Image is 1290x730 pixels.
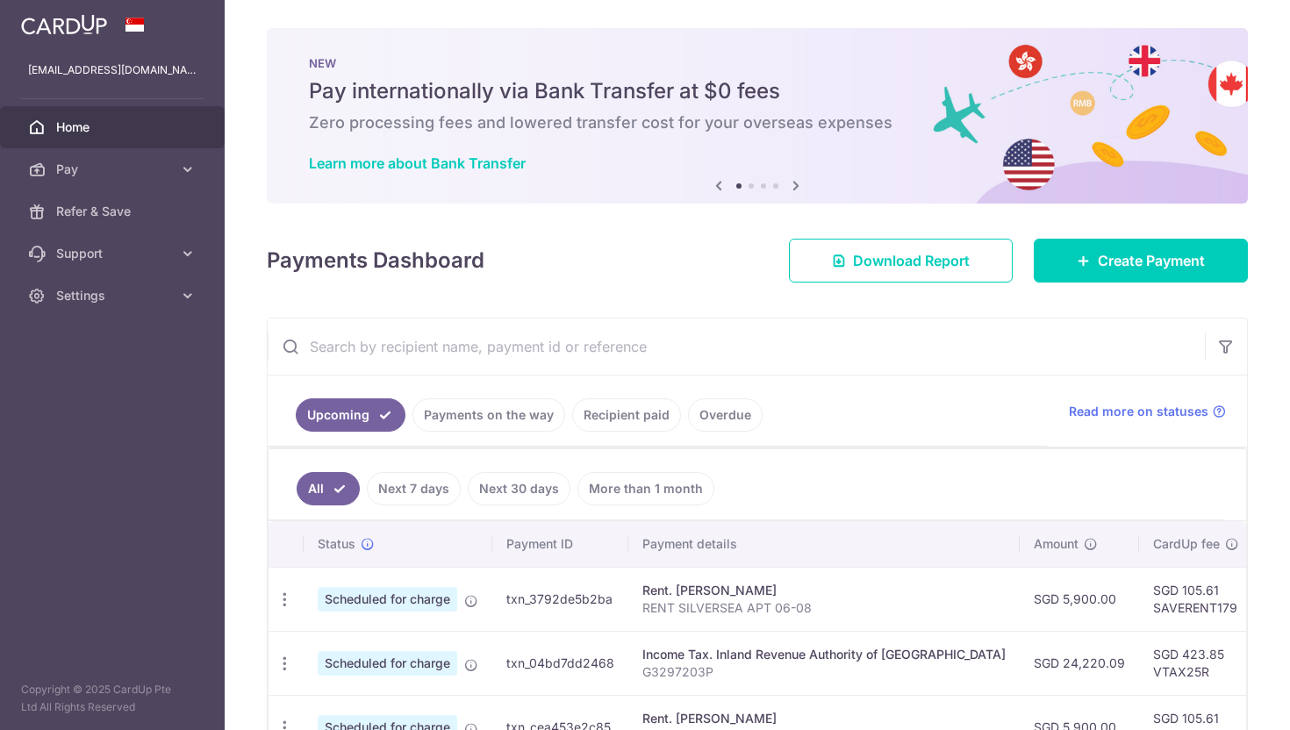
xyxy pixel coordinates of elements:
[56,118,172,136] span: Home
[572,398,681,432] a: Recipient paid
[56,203,172,220] span: Refer & Save
[642,599,1006,617] p: RENT SILVERSEA APT 06-08
[296,398,405,432] a: Upcoming
[1069,403,1226,420] a: Read more on statuses
[1098,250,1205,271] span: Create Payment
[853,250,970,271] span: Download Report
[642,710,1006,727] div: Rent. [PERSON_NAME]
[318,587,457,612] span: Scheduled for charge
[492,631,628,695] td: txn_04bd7dd2468
[56,245,172,262] span: Support
[309,154,526,172] a: Learn more about Bank Transfer
[1139,631,1253,695] td: SGD 423.85 VTAX25R
[642,663,1006,681] p: G3297203P
[268,318,1205,375] input: Search by recipient name, payment id or reference
[492,567,628,631] td: txn_3792de5b2ba
[309,77,1206,105] h5: Pay internationally via Bank Transfer at $0 fees
[789,239,1013,283] a: Download Report
[1034,239,1248,283] a: Create Payment
[21,14,107,35] img: CardUp
[267,28,1248,204] img: Bank transfer banner
[628,521,1020,567] th: Payment details
[1034,535,1079,553] span: Amount
[492,521,628,567] th: Payment ID
[642,582,1006,599] div: Rent. [PERSON_NAME]
[318,651,457,676] span: Scheduled for charge
[1069,403,1208,420] span: Read more on statuses
[267,245,484,276] h4: Payments Dashboard
[367,472,461,505] a: Next 7 days
[1020,567,1139,631] td: SGD 5,900.00
[56,287,172,304] span: Settings
[1020,631,1139,695] td: SGD 24,220.09
[1139,567,1253,631] td: SGD 105.61 SAVERENT179
[688,398,763,432] a: Overdue
[309,56,1206,70] p: NEW
[56,161,172,178] span: Pay
[309,112,1206,133] h6: Zero processing fees and lowered transfer cost for your overseas expenses
[297,472,360,505] a: All
[577,472,714,505] a: More than 1 month
[1153,535,1220,553] span: CardUp fee
[28,61,197,79] p: [EMAIL_ADDRESS][DOMAIN_NAME]
[318,535,355,553] span: Status
[642,646,1006,663] div: Income Tax. Inland Revenue Authority of [GEOGRAPHIC_DATA]
[412,398,565,432] a: Payments on the way
[468,472,570,505] a: Next 30 days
